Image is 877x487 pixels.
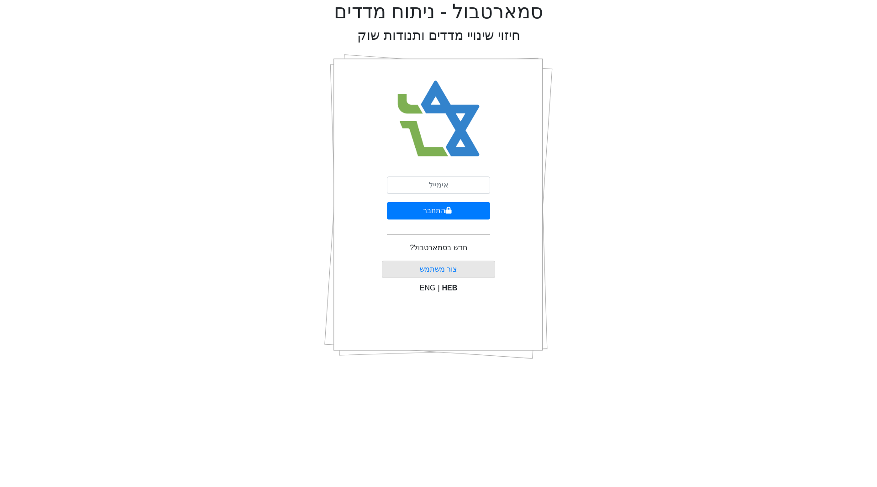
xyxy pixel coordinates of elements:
span: HEB [442,284,458,292]
img: Smart Bull [389,69,488,169]
button: התחבר [387,202,490,219]
button: צור משתמש [382,261,496,278]
span: ENG [420,284,436,292]
span: | [438,284,439,292]
p: חדש בסמארטבול? [410,242,467,253]
input: אימייל [387,177,490,194]
a: צור משתמש [420,265,457,273]
h2: חיזוי שינויי מדדים ותנודות שוק [357,27,520,43]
